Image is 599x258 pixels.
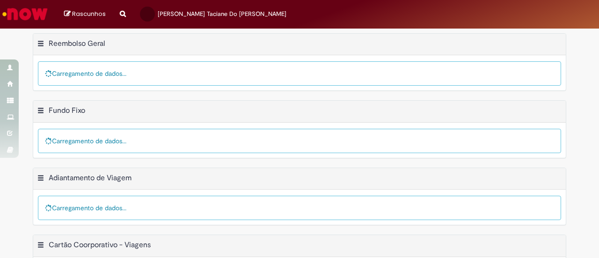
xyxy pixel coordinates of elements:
[72,9,106,18] span: Rascunhos
[38,129,561,153] div: Carregamento de dados...
[1,5,49,23] img: ServiceNow
[158,10,286,18] span: [PERSON_NAME] Taciane Do [PERSON_NAME]
[37,106,44,118] button: Fundo Fixo Menu de contexto
[37,173,44,185] button: Adiantamento de Viagem Menu de contexto
[38,61,561,86] div: Carregamento de dados...
[49,241,151,250] h2: Cartão Coorporativo - Viagens
[49,39,105,48] h2: Reembolso Geral
[37,39,44,51] button: Reembolso Geral Menu de contexto
[37,240,44,252] button: Cartão Coorporativo - Viagens Menu de contexto
[38,196,561,220] div: Carregamento de dados...
[64,10,106,19] a: Rascunhos
[49,106,85,115] h2: Fundo Fixo
[49,173,131,183] h2: Adiantamento de Viagem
